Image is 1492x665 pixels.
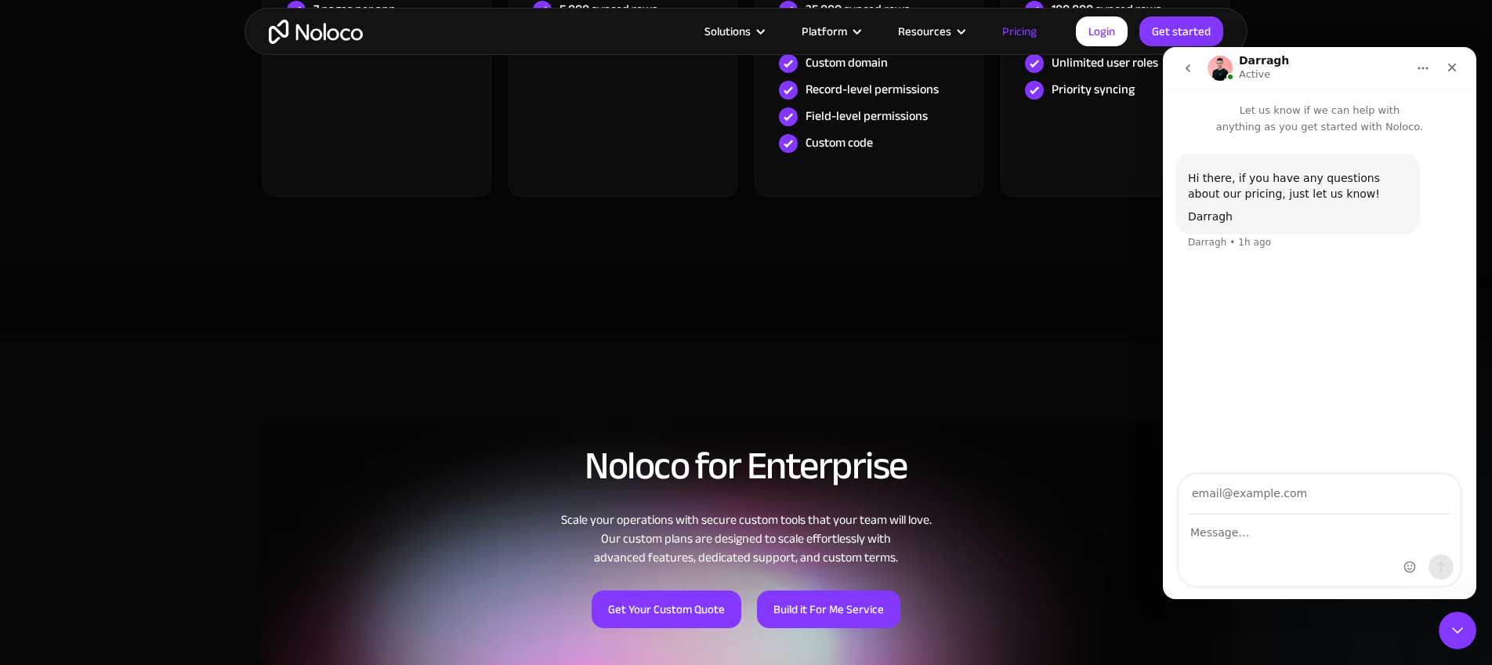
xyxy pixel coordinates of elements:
[269,20,363,44] a: home
[1439,612,1476,649] iframe: Intercom live chat
[898,21,951,42] div: Resources
[260,445,1232,487] h2: Noloco for Enterprise
[806,81,939,98] div: Record-level permissions
[592,591,741,628] a: Get Your Custom Quote
[806,134,873,151] div: Custom code
[685,21,782,42] div: Solutions
[1163,47,1476,599] iframe: To enrich screen reader interactions, please activate Accessibility in Grammarly extension settings
[1139,16,1223,46] a: Get started
[782,21,878,42] div: Platform
[1076,16,1128,46] a: Login
[983,21,1056,42] a: Pricing
[806,54,888,71] div: Custom domain
[260,511,1232,567] div: Scale your operations with secure custom tools that your team will love. Our custom plans are des...
[1052,54,1158,71] div: Unlimited user roles
[704,21,751,42] div: Solutions
[878,21,983,42] div: Resources
[802,21,847,42] div: Platform
[757,591,900,628] a: Build it For Me Service
[806,107,928,125] div: Field-level permissions
[1052,81,1135,98] div: Priority syncing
